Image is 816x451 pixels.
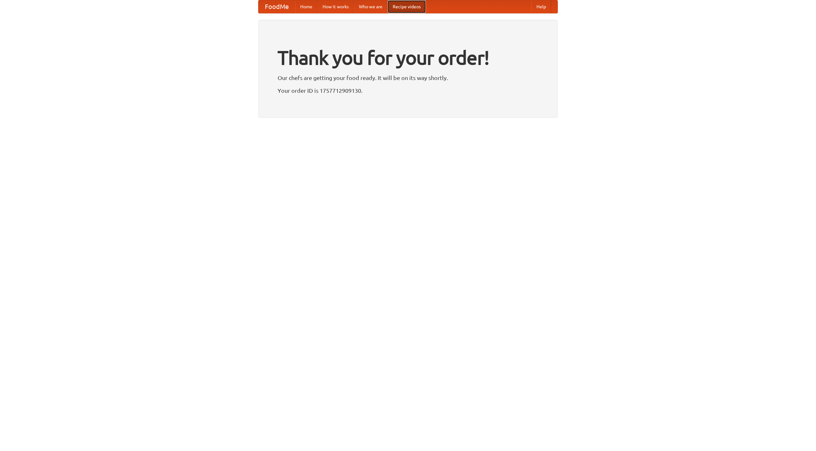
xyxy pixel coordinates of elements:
p: Your order ID is 1757712909130. [278,86,538,95]
a: Help [531,0,551,13]
h1: Thank you for your order! [278,42,538,73]
a: Recipe videos [388,0,426,13]
a: Home [295,0,317,13]
a: How it works [317,0,354,13]
a: Who we are [354,0,388,13]
a: FoodMe [259,0,295,13]
p: Our chefs are getting your food ready. It will be on its way shortly. [278,73,538,83]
